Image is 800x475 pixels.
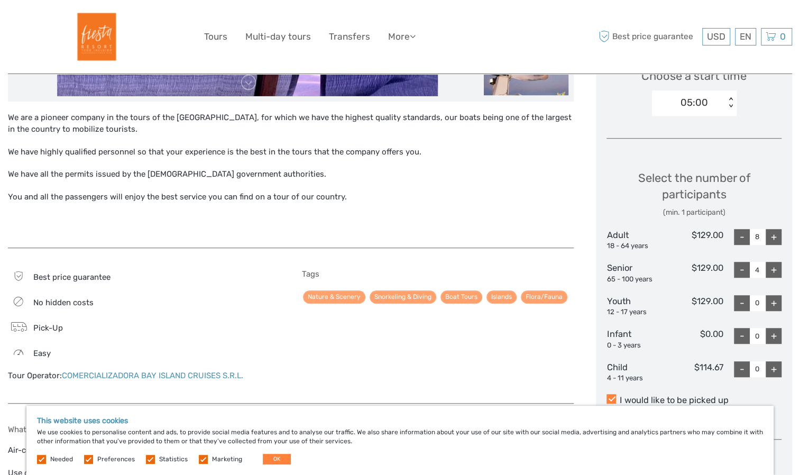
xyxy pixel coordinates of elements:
[665,361,723,383] div: $114.67
[8,112,574,237] div: We are a pioneer company in the tours of the [GEOGRAPHIC_DATA], for which we have the highest qua...
[766,328,781,344] div: +
[263,454,291,464] button: OK
[766,295,781,311] div: +
[778,31,787,42] span: 0
[8,370,280,381] div: Tour Operator:
[97,455,135,464] label: Preferences
[606,341,665,351] div: 0 - 3 years
[245,29,311,44] a: Multi-day tours
[66,8,124,66] img: Fiesta Resort
[707,31,725,42] span: USD
[606,295,665,317] div: Youth
[26,406,774,475] div: We use cookies to personalise content and ads, to provide social media features and to analyse ou...
[33,349,51,358] span: Easy
[329,29,370,44] a: Transfers
[440,290,482,304] a: Boat Tours
[388,29,416,44] a: More
[665,295,723,317] div: $129.00
[606,394,781,407] label: I would like to be picked up
[159,455,188,464] label: Statistics
[641,68,747,84] span: Choose a start time
[37,416,763,425] h5: This website uses cookies
[303,290,365,304] a: Nature & Scenery
[596,28,700,45] span: Best price guarantee
[766,361,781,377] div: +
[486,290,517,304] a: Islands
[734,328,750,344] div: -
[606,275,665,285] div: 65 - 100 years
[62,371,243,380] a: COMERCIALIZADORA BAY ISLAND CRUISES S.R.L.
[606,170,781,218] div: Select the number of participants
[15,19,119,27] p: We're away right now. Please check back later!
[734,262,750,278] div: -
[665,328,723,350] div: $0.00
[606,207,781,218] div: (min. 1 participant)
[665,262,723,284] div: $129.00
[681,96,708,109] div: 05:00
[370,290,436,304] a: Snorkeling & Diving
[204,29,227,44] a: Tours
[606,307,665,317] div: 12 - 17 years
[8,425,280,434] h5: What is included
[606,241,665,251] div: 18 - 64 years
[212,455,242,464] label: Marketing
[606,262,665,284] div: Senior
[521,290,567,304] a: Flora/Fauna
[735,28,756,45] div: EN
[33,298,94,307] span: No hidden costs
[734,295,750,311] div: -
[665,229,723,251] div: $129.00
[734,229,750,245] div: -
[766,262,781,278] div: +
[606,373,665,383] div: 4 - 11 years
[50,455,73,464] label: Needed
[766,229,781,245] div: +
[606,361,665,383] div: Child
[606,229,665,251] div: Adult
[33,272,111,282] span: Best price guarantee
[33,323,63,333] span: Pick-Up
[606,328,665,350] div: Infant
[727,97,735,108] div: < >
[734,361,750,377] div: -
[122,16,134,29] button: Open LiveChat chat widget
[302,269,574,279] h5: Tags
